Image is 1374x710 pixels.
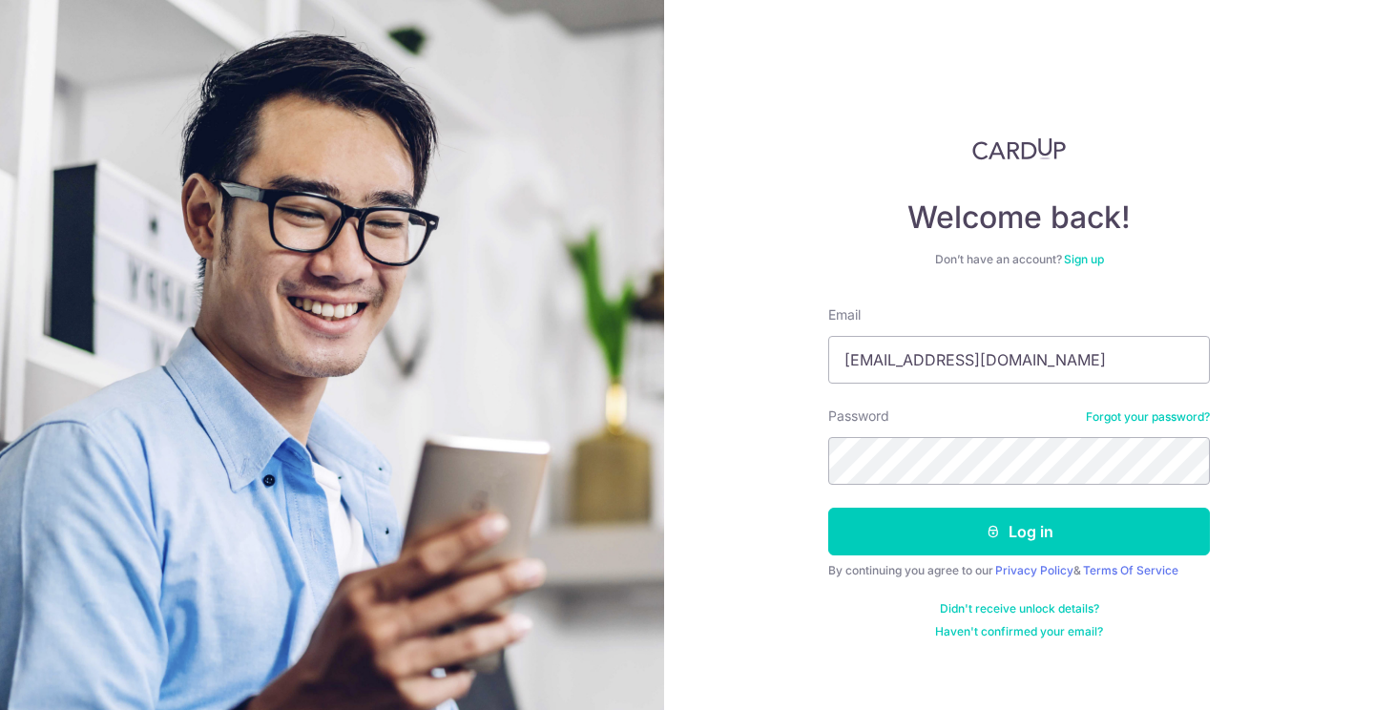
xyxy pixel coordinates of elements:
[1064,252,1104,266] a: Sign up
[995,563,1073,577] a: Privacy Policy
[828,336,1210,384] input: Enter your Email
[828,407,889,426] label: Password
[828,563,1210,578] div: By continuing you agree to our &
[1086,409,1210,425] a: Forgot your password?
[935,624,1103,639] a: Haven't confirmed your email?
[940,601,1099,616] a: Didn't receive unlock details?
[828,198,1210,237] h4: Welcome back!
[828,252,1210,267] div: Don’t have an account?
[828,305,861,324] label: Email
[1083,563,1178,577] a: Terms Of Service
[972,137,1066,160] img: CardUp Logo
[828,508,1210,555] button: Log in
